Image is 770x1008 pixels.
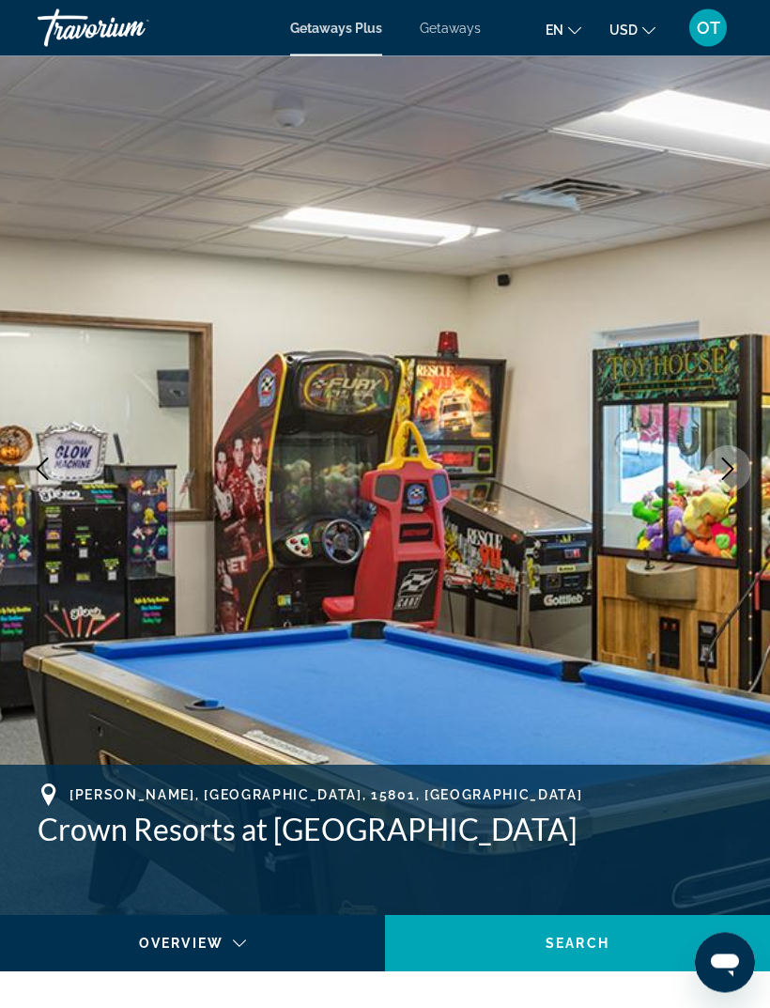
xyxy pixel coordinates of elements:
iframe: Button to launch messaging window [695,933,755,993]
span: OT [697,19,720,38]
span: [PERSON_NAME], [GEOGRAPHIC_DATA], 15801, [GEOGRAPHIC_DATA] [69,788,582,803]
a: Getaways [420,21,481,36]
button: Change language [546,16,581,43]
button: User Menu [684,8,732,48]
span: USD [609,23,638,38]
button: Search [385,916,770,972]
a: Travorium [38,4,225,53]
button: Next image [704,446,751,493]
button: Previous image [19,446,66,493]
span: Search [546,937,609,952]
span: en [546,23,563,38]
a: Getaways Plus [290,21,382,36]
h1: Crown Resorts at [GEOGRAPHIC_DATA] [38,812,732,849]
button: Change currency [609,16,655,43]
